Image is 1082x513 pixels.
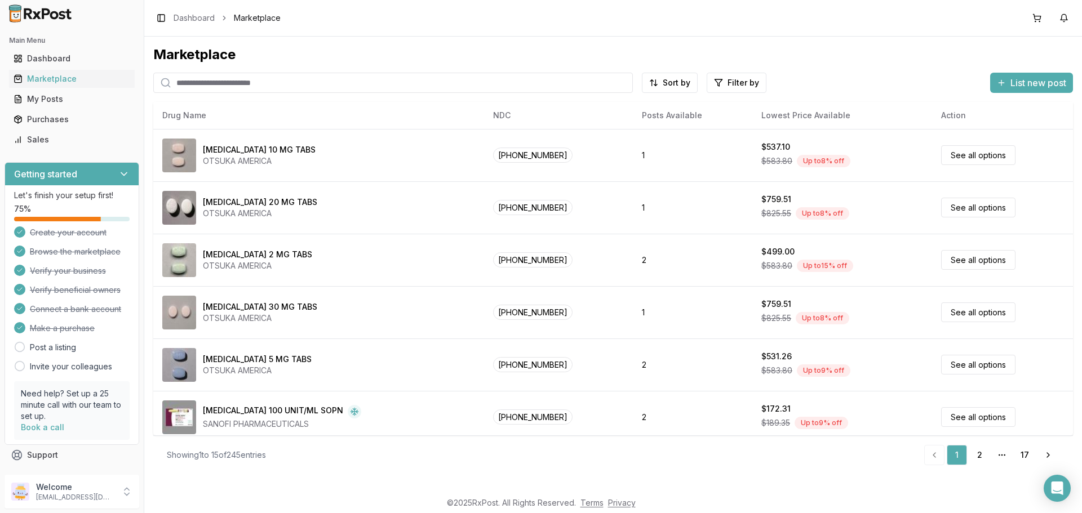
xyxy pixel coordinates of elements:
[203,144,316,155] div: [MEDICAL_DATA] 10 MG TABS
[162,348,196,382] img: Abilify 5 MG TABS
[14,93,130,105] div: My Posts
[203,313,317,324] div: OTSUKA AMERICA
[1010,76,1066,90] span: List new post
[761,246,795,257] div: $499.00
[36,493,114,502] p: [EMAIL_ADDRESS][DOMAIN_NAME]
[9,109,135,130] a: Purchases
[14,114,130,125] div: Purchases
[493,200,573,215] span: [PHONE_NUMBER]
[162,400,196,434] img: Admelog SoloStar 100 UNIT/ML SOPN
[30,246,121,257] span: Browse the marketplace
[796,312,849,324] div: Up to 8 % off
[761,298,791,310] div: $759.51
[633,338,752,391] td: 2
[795,417,848,429] div: Up to 9 % off
[969,445,990,465] a: 2
[990,73,1073,93] button: List new post
[633,234,752,286] td: 2
[633,286,752,338] td: 1
[203,405,343,418] div: [MEDICAL_DATA] 100 UNIT/ML SOPN
[203,208,317,219] div: OTSUKA AMERICA
[9,48,135,69] a: Dashboard
[203,301,317,313] div: [MEDICAL_DATA] 30 MG TABS
[14,167,77,181] h3: Getting started
[761,417,790,429] span: $189.35
[153,102,484,129] th: Drug Name
[9,130,135,150] a: Sales
[14,73,130,84] div: Marketplace
[30,265,106,276] span: Verify your business
[36,481,114,493] p: Welcome
[493,148,573,163] span: [PHONE_NUMBER]
[203,418,361,430] div: SANOFI PHARMACEUTICALS
[5,50,139,68] button: Dashboard
[167,449,266,461] div: Showing 1 to 15 of 245 entries
[30,227,107,238] span: Create your account
[203,249,312,260] div: [MEDICAL_DATA] 2 MG TABS
[203,155,316,167] div: OTSUKA AMERICA
[493,305,573,320] span: [PHONE_NUMBER]
[203,354,312,365] div: [MEDICAL_DATA] 5 MG TABS
[642,73,698,93] button: Sort by
[761,155,792,167] span: $583.80
[234,12,281,24] span: Marketplace
[797,364,850,377] div: Up to 9 % off
[14,134,130,145] div: Sales
[5,5,77,23] img: RxPost Logo
[14,190,130,201] p: Let's finish your setup first!
[707,73,766,93] button: Filter by
[752,102,932,129] th: Lowest Price Available
[203,260,312,271] div: OTSUKA AMERICA
[761,141,790,153] div: $537.10
[153,46,1073,64] div: Marketplace
[761,351,792,362] div: $531.26
[990,78,1073,90] a: List new post
[728,77,759,88] span: Filter by
[947,445,967,465] a: 1
[174,12,281,24] nav: breadcrumb
[633,181,752,234] td: 1
[21,388,123,422] p: Need help? Set up a 25 minute call with our team to set up.
[162,243,196,277] img: Abilify 2 MG TABS
[5,465,139,485] button: Feedback
[580,498,604,507] a: Terms
[924,445,1059,465] nav: pagination
[14,53,130,64] div: Dashboard
[932,102,1073,129] th: Action
[162,296,196,329] img: Abilify 30 MG TABS
[941,407,1016,427] a: See all options
[484,102,633,129] th: NDC
[9,89,135,109] a: My Posts
[633,391,752,443] td: 2
[941,250,1016,270] a: See all options
[21,422,64,432] a: Book a call
[493,252,573,267] span: [PHONE_NUMBER]
[30,361,112,372] a: Invite your colleagues
[5,110,139,128] button: Purchases
[633,102,752,129] th: Posts Available
[761,208,791,219] span: $825.55
[27,470,65,481] span: Feedback
[5,70,139,88] button: Marketplace
[941,198,1016,217] a: See all options
[1037,445,1059,465] a: Go to next page
[30,323,95,334] span: Make a purchase
[761,403,791,414] div: $172.31
[796,207,849,220] div: Up to 8 % off
[761,260,792,271] span: $583.80
[9,69,135,89] a: Marketplace
[30,342,76,353] a: Post a listing
[761,365,792,376] span: $583.80
[608,498,636,507] a: Privacy
[797,155,850,167] div: Up to 8 % off
[663,77,690,88] span: Sort by
[174,12,215,24] a: Dashboard
[941,355,1016,374] a: See all options
[9,36,135,45] h2: Main Menu
[30,284,121,296] span: Verify beneficial owners
[1044,475,1071,502] div: Open Intercom Messenger
[633,129,752,181] td: 1
[941,145,1016,165] a: See all options
[493,357,573,372] span: [PHONE_NUMBER]
[5,131,139,149] button: Sales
